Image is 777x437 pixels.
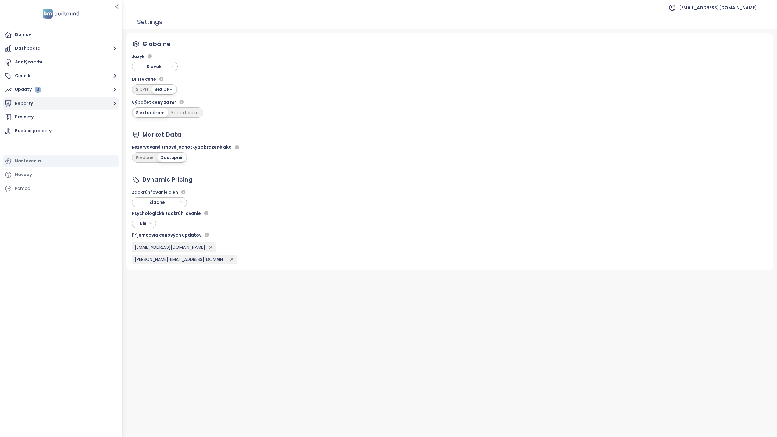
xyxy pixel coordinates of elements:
div: Nastavenia [15,157,41,165]
div: Pomoc [3,182,119,195]
span: [EMAIL_ADDRESS][DOMAIN_NAME] [135,244,205,251]
div: Zaokrúhľovanie cien [132,189,237,196]
img: logo [41,7,81,20]
span: Slovak [134,62,177,71]
div: 3 [35,87,41,93]
div: Dynamic Pricing [143,175,193,184]
div: Dostupné [157,153,186,162]
div: S DPH [133,85,151,94]
div: Market Data [143,130,182,139]
a: Projekty [3,111,119,123]
span: [PERSON_NAME][EMAIL_ADDRESS][DOMAIN_NAME] [135,256,226,263]
button: Reporty [3,97,119,110]
div: Bez DPH [151,85,176,94]
div: Návody [15,171,32,179]
div: S exteriérom [133,108,168,117]
button: Dashboard [3,42,119,55]
div: Výpočet ceny za m² [132,99,203,106]
div: Pomoc [15,185,30,192]
button: Updaty 3 [3,84,119,96]
div: Analýza trhu [15,58,44,66]
div: Projekty [15,113,34,121]
div: Globálne [143,39,171,49]
div: Bez exteriéru [168,108,202,117]
span: [EMAIL_ADDRESS][DOMAIN_NAME] [679,0,757,15]
div: Jazyk [132,53,203,60]
a: Návody [3,169,119,181]
span: Nie [134,219,152,228]
div: Predané [133,153,157,162]
div: Settings [137,16,162,28]
button: Cenník [3,70,119,82]
div: Psychologické zaokrúhľovanie [132,210,237,217]
div: Domov [15,31,31,38]
div: Updaty [15,86,41,93]
a: Domov [3,29,119,41]
span: Žiadne [134,198,183,207]
div: DPH v cene [132,75,203,83]
div: Príjemcovia cenových updatov [132,231,237,239]
a: Nastavenia [3,155,119,167]
div: Budúce projekty [15,127,52,135]
a: Analýza trhu [3,56,119,68]
div: Rezervované trhové jednotky zobrazené ako [132,143,241,151]
a: Budúce projekty [3,125,119,137]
